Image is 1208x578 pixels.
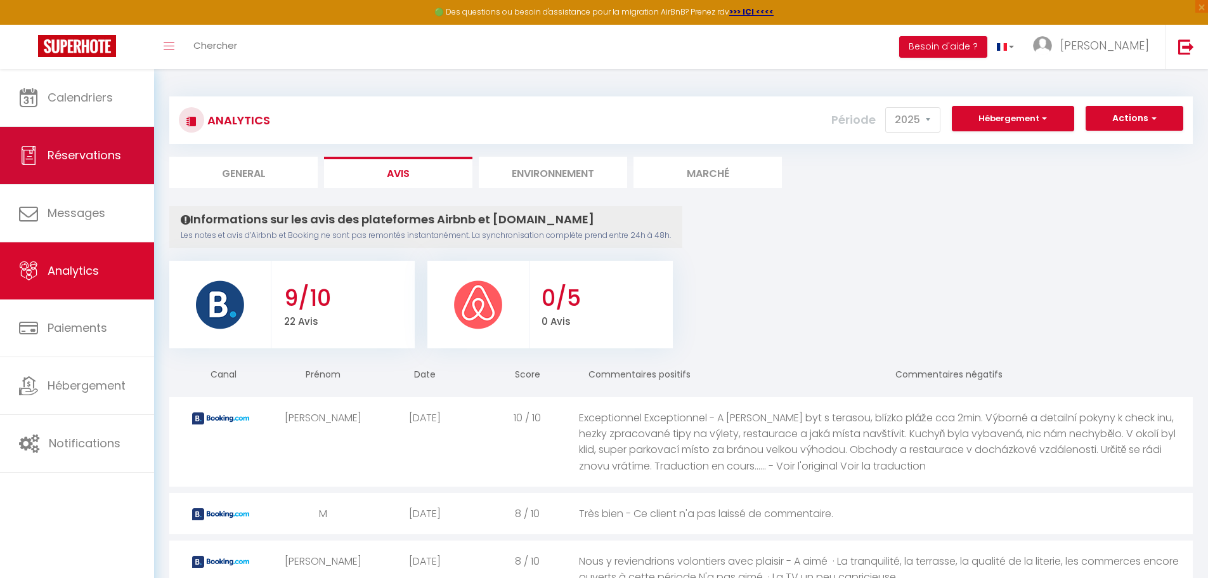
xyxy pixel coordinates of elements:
[184,25,247,69] a: Chercher
[284,285,412,312] h3: 9/10
[831,106,876,134] label: Période
[49,435,120,451] span: Notifications
[204,368,237,381] span: Canal
[579,397,1193,487] div: Exceptionnel Exceptionnel - A [PERSON_NAME] byt s terasou, blízko pláže cca 2min. Výborné a detai...
[1086,106,1183,131] button: Actions
[579,358,886,394] th: Commentaires positifs
[181,230,671,242] p: Les notes et avis d’Airbnb et Booking ne sont pas remontés instantanément. La synchronisation com...
[271,358,373,394] th: Prénom
[374,493,476,534] div: [DATE]
[48,263,99,279] span: Analytics
[633,157,782,188] li: Marché
[181,213,671,227] h4: Informations sur les avis des plateformes Airbnb et [DOMAIN_NAME]
[542,285,670,312] h3: 0/5
[48,147,121,163] span: Réservations
[271,493,373,534] div: M
[48,378,126,393] span: Hébergement
[542,312,670,329] p: 0 Avis
[579,493,1193,534] div: Très bien - Ce client n'a pas laissé de commentaire.
[479,157,627,188] li: Environnement
[193,39,237,52] span: Chercher
[284,312,412,329] p: 22 Avis
[204,106,270,135] h3: Analytics
[899,36,987,58] button: Besoin d'aide ?
[1178,39,1194,55] img: logout
[192,412,249,424] img: booking2.png
[324,157,472,188] li: Avis
[169,157,318,188] li: General
[271,397,373,438] div: [PERSON_NAME]
[476,397,578,438] div: 10 / 10
[1023,25,1165,69] a: ... [PERSON_NAME]
[374,358,476,394] th: Date
[192,508,249,520] img: booking2.png
[476,493,578,534] div: 8 / 10
[476,358,578,394] th: Score
[48,320,107,336] span: Paiements
[952,106,1074,131] button: Hébergement
[48,205,105,221] span: Messages
[48,89,113,105] span: Calendriers
[38,35,116,57] img: Super Booking
[1033,36,1052,55] img: ...
[192,556,249,568] img: booking2.png
[729,6,774,17] a: >>> ICI <<<<
[374,397,476,438] div: [DATE]
[1060,37,1149,53] span: [PERSON_NAME]
[886,358,1193,394] th: Commentaires négatifs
